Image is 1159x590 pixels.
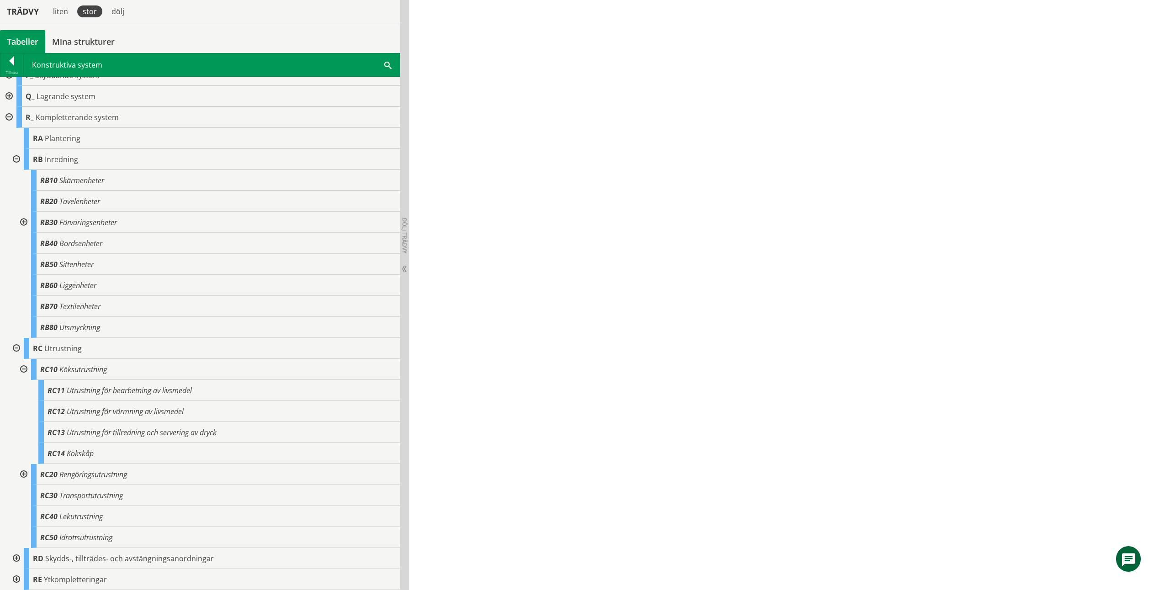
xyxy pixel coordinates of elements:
[48,448,65,458] span: RC14
[59,217,117,227] span: Förvaringsenheter
[40,238,58,248] span: RB40
[40,301,58,311] span: RB70
[45,30,122,53] a: Mina strukturer
[59,196,100,206] span: Tavelenheter
[45,154,78,164] span: Inredning
[40,532,58,543] span: RC50
[26,91,35,101] span: Q_
[45,133,80,143] span: Plantering
[59,322,100,332] span: Utsmyckning
[67,406,184,416] span: Utrustning för värmning av livsmedel
[59,469,127,479] span: Rengöringsutrustning
[59,364,107,374] span: Köksutrustning
[40,364,58,374] span: RC10
[67,427,217,437] span: Utrustning för tillredning och servering av dryck
[40,280,58,290] span: RB60
[40,259,58,269] span: RB50
[59,490,123,500] span: Transportutrustning
[37,91,95,101] span: Lagrande system
[40,217,58,227] span: RB30
[67,448,94,458] span: Kokskåp
[33,343,42,353] span: RC
[0,69,23,76] div: Tillbaka
[40,469,58,479] span: RC20
[40,175,58,185] span: RB10
[67,385,192,395] span: Utrustning för bearbetning av livsmedel
[106,5,130,17] div: dölj
[44,343,82,353] span: Utrustning
[77,5,102,17] div: stor
[48,427,65,437] span: RC13
[48,5,74,17] div: liten
[45,553,214,564] span: Skydds-, tillträdes- och avstängningsanordningar
[59,175,104,185] span: Skärmenheter
[40,196,58,206] span: RB20
[40,322,58,332] span: RB80
[40,490,58,500] span: RC30
[33,133,43,143] span: RA
[59,238,102,248] span: Bordsenheter
[24,53,400,76] div: Konstruktiva system
[48,385,65,395] span: RC11
[2,6,44,16] div: Trädvy
[33,154,43,164] span: RB
[59,511,103,522] span: Lekutrustning
[36,112,119,122] span: Kompletterande system
[59,301,101,311] span: Textilenheter
[401,218,408,253] span: Dölj trädvy
[48,406,65,416] span: RC12
[26,112,34,122] span: R_
[33,553,43,564] span: RD
[384,60,392,69] span: Sök i tabellen
[44,574,107,585] span: Ytkompletteringar
[59,259,94,269] span: Sittenheter
[33,574,42,585] span: RE
[59,532,112,543] span: Idrottsutrustning
[59,280,96,290] span: Liggenheter
[40,511,58,522] span: RC40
